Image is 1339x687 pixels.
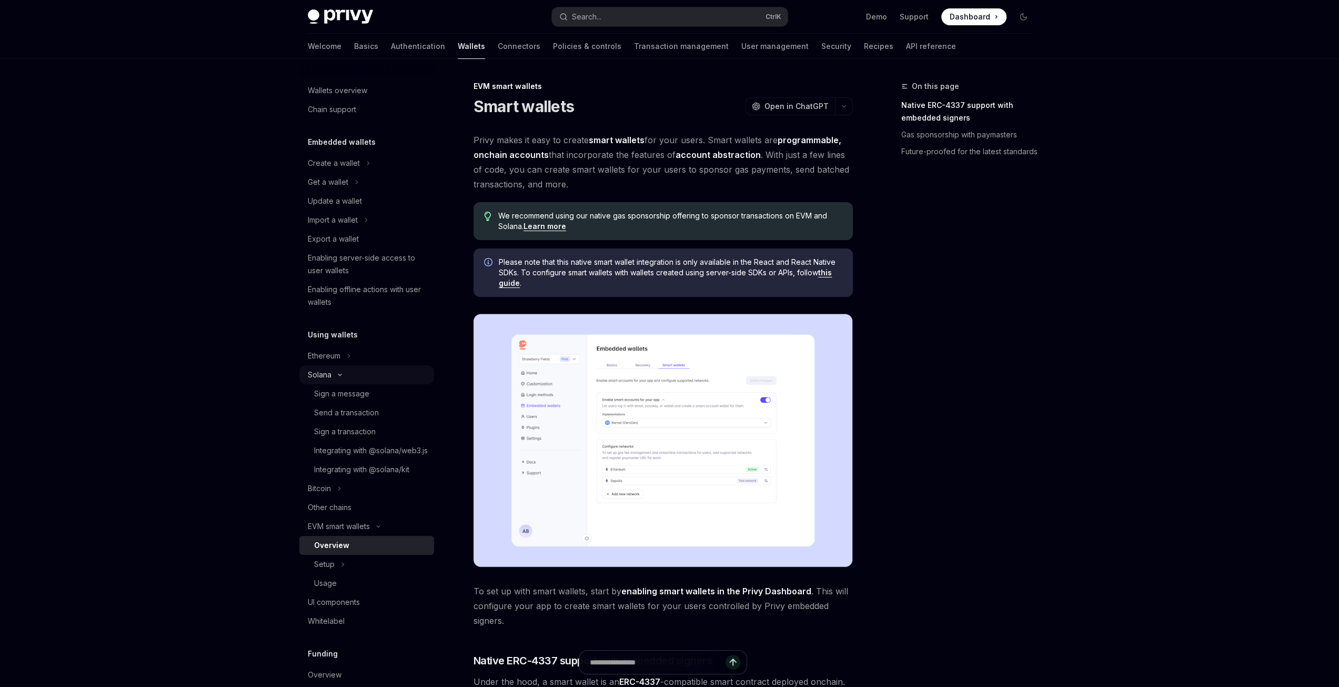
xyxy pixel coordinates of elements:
[308,596,360,609] div: UI components
[498,211,842,232] span: We recommend using our native gas sponsorship offering to sponsor transactions on EVM and Solana.
[308,233,359,245] div: Export a wallet
[900,12,929,22] a: Support
[766,13,781,21] span: Ctrl K
[314,387,369,400] div: Sign a message
[864,34,893,59] a: Recipes
[299,441,434,460] a: Integrating with @solana/web3.js
[553,34,621,59] a: Policies & controls
[299,498,434,517] a: Other chains
[314,463,409,476] div: Integrating with @solana/kit
[523,222,566,231] a: Learn more
[474,314,853,567] img: Sample enable smart wallets
[912,80,959,93] span: On this page
[314,539,349,552] div: Overview
[906,34,956,59] a: API reference
[821,34,851,59] a: Security
[308,615,345,628] div: Whitelabel
[314,406,379,419] div: Send a transaction
[572,11,601,23] div: Search...
[499,257,842,288] span: Please note that this native smart wallet integration is only available in the React and React Na...
[299,536,434,555] a: Overview
[308,252,428,277] div: Enabling server-side access to user wallets
[314,577,337,590] div: Usage
[308,648,338,660] h5: Funding
[1015,8,1032,25] button: Toggle dark mode
[299,403,434,422] a: Send a transaction
[299,230,434,248] a: Export a wallet
[764,101,829,112] span: Open in ChatGPT
[308,328,358,341] h5: Using wallets
[589,135,645,145] strong: smart wallets
[474,584,853,628] span: To set up with smart wallets, start by . This will configure your app to create smart wallets for...
[484,212,491,221] svg: Tip
[308,669,341,681] div: Overview
[299,593,434,612] a: UI components
[314,558,335,571] div: Setup
[308,157,360,170] div: Create a wallet
[308,176,348,188] div: Get a wallet
[950,12,990,22] span: Dashboard
[745,97,835,115] button: Open in ChatGPT
[484,258,495,268] svg: Info
[299,612,434,631] a: Whitelabel
[308,482,331,495] div: Bitcoin
[308,501,351,514] div: Other chains
[354,34,378,59] a: Basics
[308,369,331,381] div: Solana
[308,283,428,308] div: Enabling offline actions with user wallets
[299,422,434,441] a: Sign a transaction
[634,34,729,59] a: Transaction management
[741,34,809,59] a: User management
[474,133,853,192] span: Privy makes it easy to create for your users. Smart wallets are that incorporate the features of ...
[299,248,434,280] a: Enabling server-side access to user wallets
[308,136,376,148] h5: Embedded wallets
[314,444,428,457] div: Integrating with @solana/web3.js
[308,195,362,207] div: Update a wallet
[299,280,434,312] a: Enabling offline actions with user wallets
[308,84,367,97] div: Wallets overview
[308,350,340,362] div: Ethereum
[474,81,853,92] div: EVM smart wallets
[498,34,540,59] a: Connectors
[308,9,373,24] img: dark logo
[308,214,358,226] div: Import a wallet
[621,586,811,597] a: enabling smart wallets in the Privy Dashboard
[941,8,1006,25] a: Dashboard
[901,143,1040,160] a: Future-proofed for the latest standards
[299,574,434,593] a: Usage
[299,460,434,479] a: Integrating with @solana/kit
[299,81,434,100] a: Wallets overview
[458,34,485,59] a: Wallets
[299,100,434,119] a: Chain support
[308,103,356,116] div: Chain support
[901,126,1040,143] a: Gas sponsorship with paymasters
[308,520,370,533] div: EVM smart wallets
[726,655,740,670] button: Send message
[552,7,788,26] button: Search...CtrlK
[474,97,574,116] h1: Smart wallets
[391,34,445,59] a: Authentication
[299,384,434,403] a: Sign a message
[866,12,887,22] a: Demo
[308,34,341,59] a: Welcome
[299,192,434,211] a: Update a wallet
[676,150,761,161] a: account abstraction
[901,97,1040,126] a: Native ERC-4337 support with embedded signers
[314,425,376,438] div: Sign a transaction
[299,665,434,684] a: Overview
